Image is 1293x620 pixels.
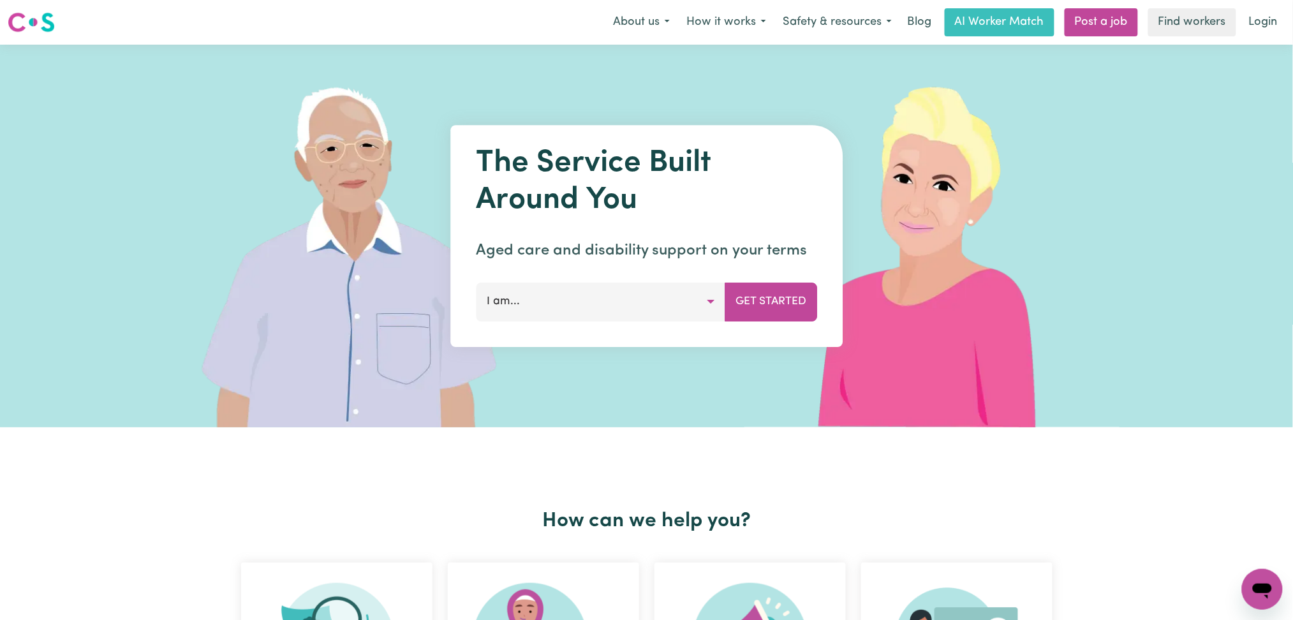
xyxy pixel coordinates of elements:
[1242,569,1283,610] iframe: Button to launch messaging window
[1241,8,1285,36] a: Login
[476,145,817,219] h1: The Service Built Around You
[725,283,817,321] button: Get Started
[1148,8,1236,36] a: Find workers
[945,8,1054,36] a: AI Worker Match
[476,283,725,321] button: I am...
[678,9,774,36] button: How it works
[476,239,817,262] p: Aged care and disability support on your terms
[233,509,1060,533] h2: How can we help you?
[900,8,940,36] a: Blog
[605,9,678,36] button: About us
[774,9,900,36] button: Safety & resources
[8,11,55,34] img: Careseekers logo
[8,8,55,37] a: Careseekers logo
[1065,8,1138,36] a: Post a job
